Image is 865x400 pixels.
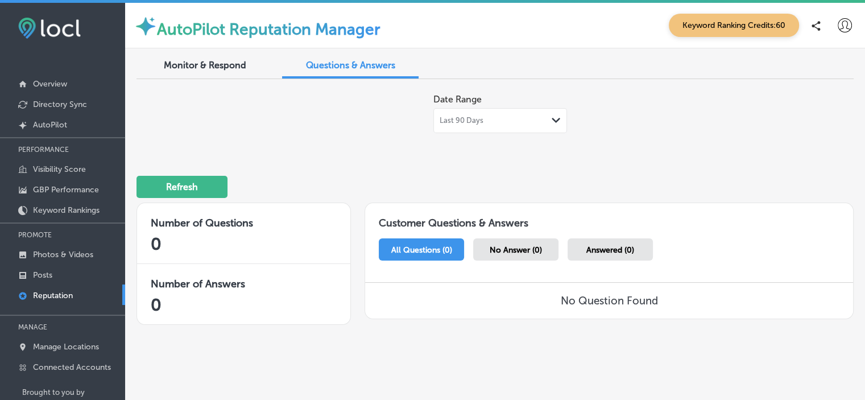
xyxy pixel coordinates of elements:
[22,388,125,397] p: Brought to you by
[33,291,73,300] p: Reputation
[669,14,799,37] span: Keyword Ranking Credits: 60
[33,270,52,280] p: Posts
[136,176,227,198] button: Refresh
[433,94,482,105] label: Date Range
[33,250,93,259] p: Photos & Videos
[391,245,452,255] span: All Questions (0)
[33,205,100,215] p: Keyword Rankings
[18,18,81,39] img: fda3e92497d09a02dc62c9cd864e3231.png
[586,245,634,255] span: Answered (0)
[490,245,542,255] span: No Answer (0)
[33,342,99,352] p: Manage Locations
[560,294,657,307] h3: No Question Found
[365,203,853,234] h1: Customer Questions & Answers
[164,60,246,71] span: Monitor & Respond
[440,116,483,125] span: Last 90 Days
[33,362,111,372] p: Connected Accounts
[33,120,67,130] p: AutoPilot
[33,164,86,174] p: Visibility Score
[33,79,67,89] p: Overview
[157,20,380,39] label: AutoPilot Reputation Manager
[33,185,99,195] p: GBP Performance
[151,217,337,229] h3: Number of Questions
[151,295,337,315] h2: 0
[33,100,87,109] p: Directory Sync
[306,60,395,71] span: Questions & Answers
[151,278,337,290] h3: Number of Answers
[151,234,337,254] h2: 0
[134,15,157,38] img: autopilot-icon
